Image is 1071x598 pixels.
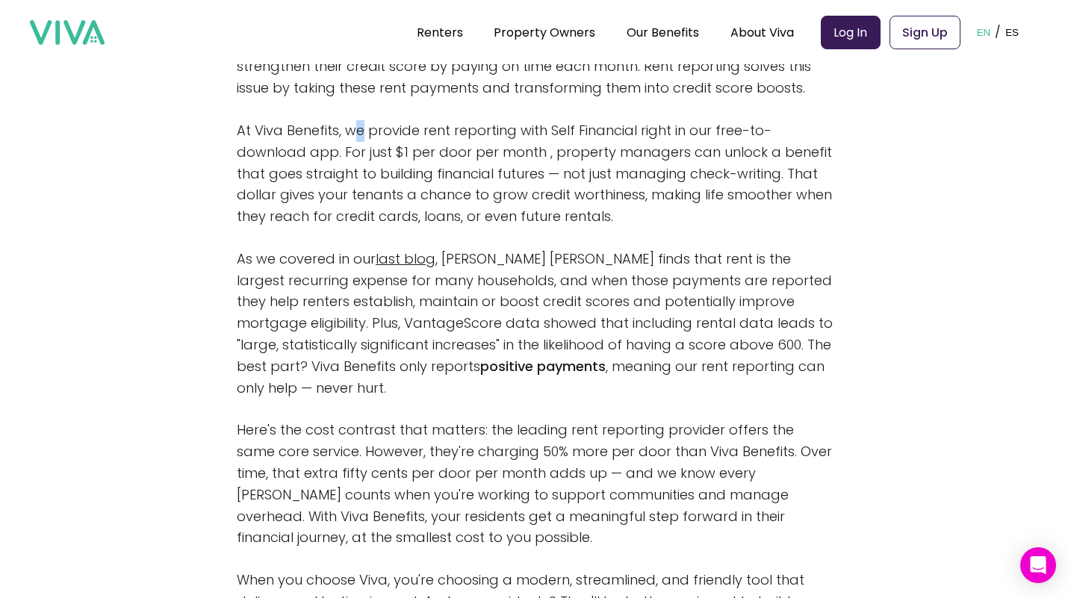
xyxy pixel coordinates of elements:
[237,249,834,399] p: As we covered in our , [PERSON_NAME] [PERSON_NAME] finds that rent is the largest recurring expen...
[627,13,699,51] div: Our Benefits
[1001,9,1023,55] button: ES
[972,9,996,55] button: EN
[995,21,1001,43] p: /
[376,249,435,268] a: last blog
[890,16,960,49] a: Sign Up
[237,120,834,228] p: At Viva Benefits, we provide rent reporting with Self Financial right in our free-to-download app...
[237,420,834,549] p: Here's the cost contrast that matters: the leading rent reporting provider offers the same core s...
[480,357,606,376] strong: positive payments
[1020,547,1056,583] div: Open Intercom Messenger
[30,20,105,46] img: viva
[821,16,881,49] a: Log In
[494,24,595,41] a: Property Owners
[730,13,794,51] div: About Viva
[417,24,463,41] a: Renters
